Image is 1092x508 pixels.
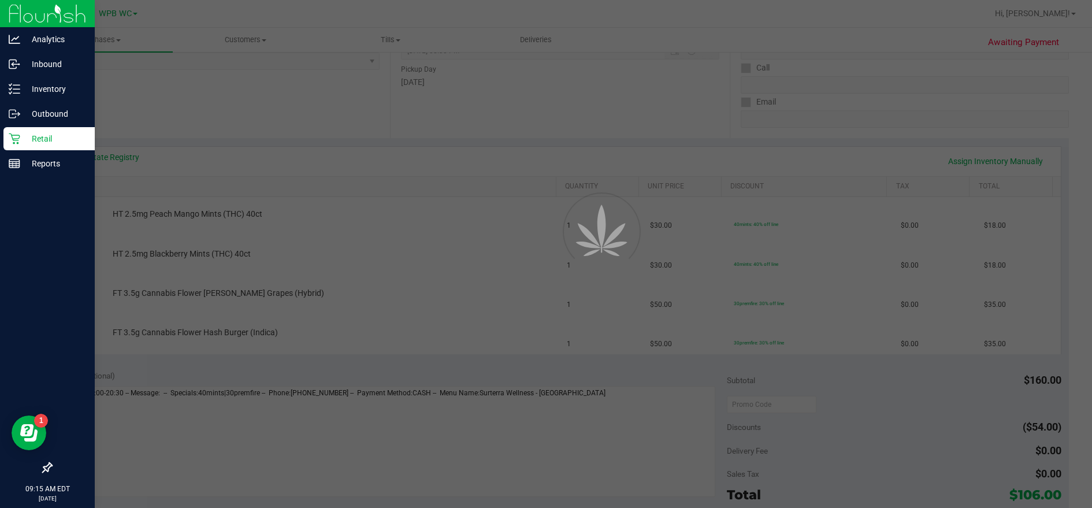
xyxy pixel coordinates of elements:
p: Retail [20,132,90,146]
inline-svg: Inventory [9,83,20,95]
inline-svg: Outbound [9,108,20,120]
p: Analytics [20,32,90,46]
p: [DATE] [5,494,90,503]
inline-svg: Retail [9,133,20,144]
iframe: Resource center unread badge [34,414,48,428]
p: Outbound [20,107,90,121]
p: Inventory [20,82,90,96]
inline-svg: Analytics [9,34,20,45]
iframe: Resource center [12,416,46,450]
inline-svg: Reports [9,158,20,169]
p: Reports [20,157,90,170]
p: 09:15 AM EDT [5,484,90,494]
inline-svg: Inbound [9,58,20,70]
p: Inbound [20,57,90,71]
